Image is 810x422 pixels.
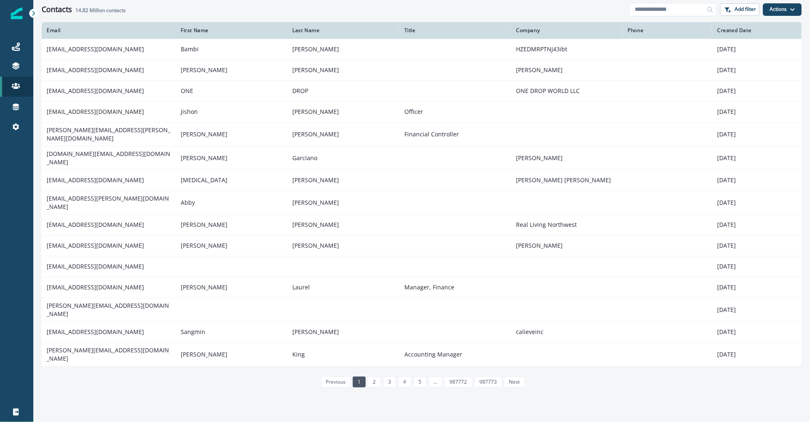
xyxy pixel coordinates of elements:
[42,235,802,256] a: [EMAIL_ADDRESS][DOMAIN_NAME][PERSON_NAME][PERSON_NAME][PERSON_NAME][DATE]
[763,3,802,16] button: Actions
[717,262,797,271] p: [DATE]
[42,122,176,146] td: [PERSON_NAME][EMAIL_ADDRESS][PERSON_NAME][DOMAIN_NAME]
[42,146,802,170] a: [DOMAIN_NAME][EMAIL_ADDRESS][DOMAIN_NAME][PERSON_NAME]Garciano[PERSON_NAME][DATE]
[287,214,399,235] td: [PERSON_NAME]
[511,80,623,101] td: ONE DROP WORLD LLC
[414,377,426,387] a: Page 5
[176,191,287,214] td: Abby
[717,198,797,207] p: [DATE]
[511,39,623,60] td: HZEDMRPTNJ43ibt
[42,80,176,101] td: [EMAIL_ADDRESS][DOMAIN_NAME]
[181,27,282,34] div: First Name
[176,80,287,101] td: ONE
[444,377,472,387] a: Page 987772
[404,130,506,138] p: Financial Controller
[404,108,506,116] p: Officer
[42,122,802,146] a: [PERSON_NAME][EMAIL_ADDRESS][PERSON_NAME][DOMAIN_NAME][PERSON_NAME][PERSON_NAME]Financial Control...
[404,283,506,291] p: Manager, Finance
[42,298,802,322] a: [PERSON_NAME][EMAIL_ADDRESS][DOMAIN_NAME][DATE]
[368,377,381,387] a: Page 2
[720,3,760,16] button: Add filter
[42,191,802,214] a: [EMAIL_ADDRESS][PERSON_NAME][DOMAIN_NAME]Abby[PERSON_NAME][DATE]
[42,277,176,298] td: [EMAIL_ADDRESS][DOMAIN_NAME]
[474,377,502,387] a: Page 987773
[75,7,105,14] span: 14.82 Million
[717,108,797,116] p: [DATE]
[42,191,176,214] td: [EMAIL_ADDRESS][PERSON_NAME][DOMAIN_NAME]
[717,283,797,291] p: [DATE]
[717,306,797,314] p: [DATE]
[176,322,287,342] td: Sangmin
[42,298,176,322] td: [PERSON_NAME][EMAIL_ADDRESS][DOMAIN_NAME]
[319,377,525,387] ul: Pagination
[42,39,802,60] a: [EMAIL_ADDRESS][DOMAIN_NAME]Bambi[PERSON_NAME]HZEDMRPTNJ43ibt[DATE]
[42,277,802,298] a: [EMAIL_ADDRESS][DOMAIN_NAME][PERSON_NAME]LaurelManager, Finance[DATE]
[42,60,176,80] td: [EMAIL_ADDRESS][DOMAIN_NAME]
[717,241,797,250] p: [DATE]
[42,256,802,277] a: [EMAIL_ADDRESS][DOMAIN_NAME][DATE]
[42,322,176,342] td: [EMAIL_ADDRESS][DOMAIN_NAME]
[398,377,411,387] a: Page 4
[42,101,802,122] a: [EMAIL_ADDRESS][DOMAIN_NAME]Jishon[PERSON_NAME]Officer[DATE]
[42,80,802,101] a: [EMAIL_ADDRESS][DOMAIN_NAME]ONEDROPONE DROP WORLD LLC[DATE]
[287,277,399,298] td: Laurel
[735,6,756,12] p: Add filter
[42,170,802,191] a: [EMAIL_ADDRESS][DOMAIN_NAME][MEDICAL_DATA][PERSON_NAME][PERSON_NAME] [PERSON_NAME][DATE]
[42,39,176,60] td: [EMAIL_ADDRESS][DOMAIN_NAME]
[717,130,797,138] p: [DATE]
[176,277,287,298] td: [PERSON_NAME]
[42,101,176,122] td: [EMAIL_ADDRESS][DOMAIN_NAME]
[42,235,176,256] td: [EMAIL_ADDRESS][DOMAIN_NAME]
[176,170,287,191] td: [MEDICAL_DATA]
[176,342,287,366] td: [PERSON_NAME]
[42,342,802,366] a: [PERSON_NAME][EMAIL_ADDRESS][DOMAIN_NAME][PERSON_NAME]KingAccounting Manager[DATE]
[717,45,797,53] p: [DATE]
[511,170,623,191] td: [PERSON_NAME] [PERSON_NAME]
[511,322,623,342] td: calieveinc
[287,60,399,80] td: [PERSON_NAME]
[176,122,287,146] td: [PERSON_NAME]
[292,27,394,34] div: Last Name
[11,8,22,19] img: Inflection
[287,39,399,60] td: [PERSON_NAME]
[404,27,506,34] div: Title
[176,146,287,170] td: [PERSON_NAME]
[287,80,399,101] td: DROP
[176,214,287,235] td: [PERSON_NAME]
[287,342,399,366] td: King
[717,221,797,229] p: [DATE]
[287,235,399,256] td: [PERSON_NAME]
[511,214,623,235] td: Real Living Northwest
[287,101,399,122] td: [PERSON_NAME]
[717,350,797,359] p: [DATE]
[717,27,797,34] div: Created Date
[176,60,287,80] td: [PERSON_NAME]
[75,8,126,13] h2: contacts
[47,27,171,34] div: Email
[287,191,399,214] td: [PERSON_NAME]
[717,87,797,95] p: [DATE]
[176,101,287,122] td: Jishon
[287,322,399,342] td: [PERSON_NAME]
[717,154,797,162] p: [DATE]
[176,235,287,256] td: [PERSON_NAME]
[429,377,442,387] a: Jump forward
[287,170,399,191] td: [PERSON_NAME]
[42,60,802,80] a: [EMAIL_ADDRESS][DOMAIN_NAME][PERSON_NAME][PERSON_NAME][PERSON_NAME][DATE]
[42,5,72,14] h1: Contacts
[511,235,623,256] td: [PERSON_NAME]
[404,350,506,359] p: Accounting Manager
[176,39,287,60] td: Bambi
[42,322,802,342] a: [EMAIL_ADDRESS][DOMAIN_NAME]Sangmin[PERSON_NAME]calieveinc[DATE]
[287,146,399,170] td: Garciano
[383,377,396,387] a: Page 3
[42,256,176,277] td: [EMAIL_ADDRESS][DOMAIN_NAME]
[42,214,176,235] td: [EMAIL_ADDRESS][DOMAIN_NAME]
[504,377,525,387] a: Next page
[717,176,797,184] p: [DATE]
[42,170,176,191] td: [EMAIL_ADDRESS][DOMAIN_NAME]
[42,342,176,366] td: [PERSON_NAME][EMAIL_ADDRESS][DOMAIN_NAME]
[717,328,797,336] p: [DATE]
[511,60,623,80] td: [PERSON_NAME]
[42,214,802,235] a: [EMAIL_ADDRESS][DOMAIN_NAME][PERSON_NAME][PERSON_NAME]Real Living Northwest[DATE]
